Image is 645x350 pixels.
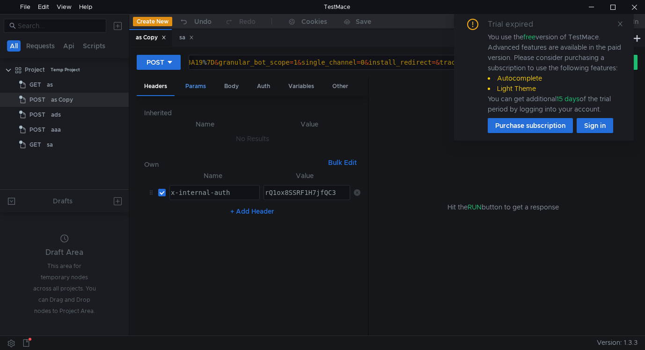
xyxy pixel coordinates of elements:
[7,40,21,52] button: All
[281,78,322,95] div: Variables
[218,15,262,29] button: Redo
[172,15,218,29] button: Undo
[29,123,45,137] span: POST
[51,108,61,122] div: ads
[488,19,544,30] div: Trial expired
[356,18,371,25] div: Save
[23,40,58,52] button: Requests
[179,33,194,43] div: sa
[557,95,579,103] span: 15 days
[227,206,278,217] button: + Add Header
[301,16,327,27] div: Cookies
[51,63,80,77] div: Temp Project
[29,108,45,122] span: POST
[60,40,77,52] button: Api
[147,57,164,67] div: POST
[47,78,53,92] div: as
[18,21,101,31] input: Search...
[260,170,350,181] th: Value
[325,78,356,95] div: Other
[144,107,360,119] h6: Inherited
[137,78,175,96] div: Headers
[136,33,166,43] div: as Copy
[29,93,45,107] span: POST
[29,138,41,152] span: GET
[488,94,623,114] div: You can get additional of the trial period by logging into your account.
[166,170,259,181] th: Name
[25,63,45,77] div: Project
[53,195,73,207] div: Drafts
[144,159,324,170] h6: Own
[324,157,360,168] button: Bulk Edit
[249,78,278,95] div: Auth
[47,138,53,152] div: sa
[488,32,623,114] div: You use the version of TestMace. Advanced features are available in the paid version. Please cons...
[236,134,269,143] nz-embed-empty: No Results
[51,93,73,107] div: as Copy
[152,119,258,130] th: Name
[488,73,623,83] li: Autocomplete
[258,119,360,130] th: Value
[577,118,613,133] button: Sign in
[488,118,573,133] button: Purchase subscription
[447,202,559,212] span: Hit the button to get a response
[523,33,535,41] span: free
[488,83,623,94] li: Light Theme
[597,336,638,350] span: Version: 1.3.3
[178,78,213,95] div: Params
[133,17,172,26] button: Create New
[137,55,181,70] button: POST
[29,78,41,92] span: GET
[194,16,212,27] div: Undo
[217,78,246,95] div: Body
[80,40,108,52] button: Scripts
[239,16,256,27] div: Redo
[468,203,482,211] span: RUN
[51,123,61,137] div: aaa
